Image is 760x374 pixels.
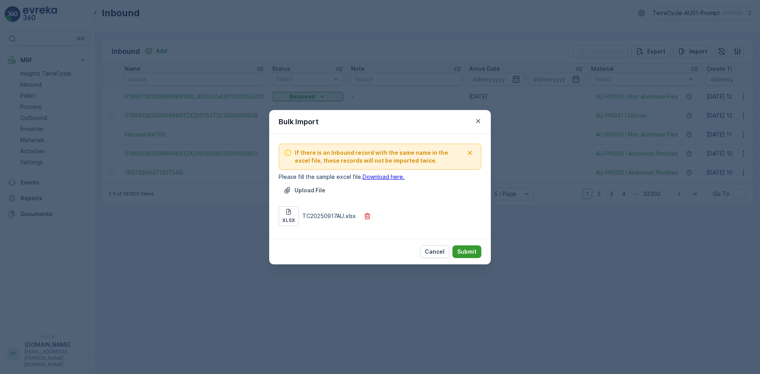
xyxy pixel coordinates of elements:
p: TC20250917AU.xlsx [302,212,356,220]
button: Upload File [279,184,330,197]
span: If there is an Inbound record with the same name in the excel file, these records will not be imp... [295,149,464,165]
p: xlsx [282,217,295,224]
p: Submit [457,248,477,256]
p: Upload File [294,186,325,194]
button: Cancel [420,245,449,258]
a: Download here. [363,173,405,180]
p: Cancel [425,248,445,256]
p: Please fill the sample excel file. [279,173,481,181]
p: Bulk Import [279,116,319,127]
button: Submit [452,245,481,258]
